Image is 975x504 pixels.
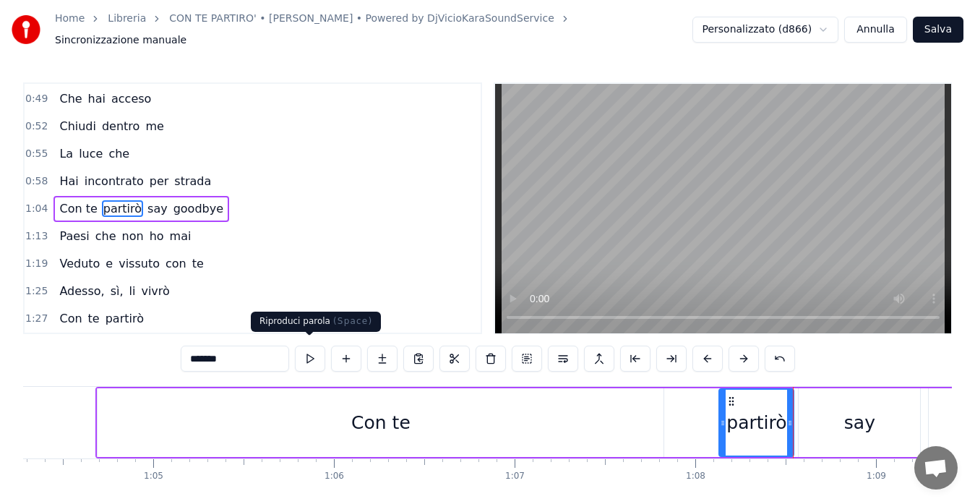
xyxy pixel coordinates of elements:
span: Hai [58,173,80,189]
span: Con te [58,200,98,217]
span: 1:27 [25,312,48,326]
div: 1:09 [867,471,886,482]
button: Annulla [844,17,907,43]
span: dentro [100,118,141,134]
span: 0:52 [25,119,48,134]
span: 0:49 [25,92,48,106]
span: per [148,173,171,189]
span: 1:25 [25,284,48,299]
span: La [58,145,74,162]
span: Chiudi [58,118,98,134]
span: che [94,228,118,244]
div: say [844,409,875,437]
span: con [164,255,188,272]
div: 1:05 [144,471,163,482]
span: Veduto [58,255,101,272]
span: incontrato [83,173,145,189]
a: Libreria [108,12,146,26]
span: e [104,255,114,272]
span: te [191,255,205,272]
nav: breadcrumb [55,12,692,48]
div: partirò [726,409,786,437]
span: 1:19 [25,257,48,271]
span: 0:58 [25,174,48,189]
span: non [121,228,145,244]
span: say [146,200,169,217]
div: Aprire la chat [914,446,958,490]
span: Sincronizzazione manuale [55,33,186,48]
span: mai [168,228,193,244]
div: Riproduci parola [251,312,381,332]
div: 1:08 [686,471,705,482]
span: 1:13 [25,229,48,244]
div: 1:06 [325,471,344,482]
img: youka [12,15,40,44]
span: sì, [109,283,125,299]
span: vivrò [139,283,171,299]
span: Con [58,310,83,327]
span: ho [148,228,166,244]
span: Paesi [58,228,90,244]
span: acceso [110,90,153,107]
span: me [144,118,165,134]
span: partirò [102,200,143,217]
span: ( Space ) [333,316,372,326]
div: Con te [351,409,411,437]
a: CON TE PARTIRO' • [PERSON_NAME] • Powered by DjVicioKaraSoundService [169,12,554,26]
span: 0:55 [25,147,48,161]
span: luce [77,145,104,162]
span: strada [173,173,212,189]
span: te [87,310,101,327]
span: vissuto [117,255,161,272]
a: Home [55,12,85,26]
span: Che [58,90,83,107]
span: partirò [104,310,145,327]
button: Salva [913,17,963,43]
div: 1:07 [505,471,525,482]
span: li [128,283,137,299]
span: hai [87,90,107,107]
span: che [107,145,131,162]
span: Adesso, [58,283,106,299]
span: 1:04 [25,202,48,216]
span: goodbye [172,200,225,217]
